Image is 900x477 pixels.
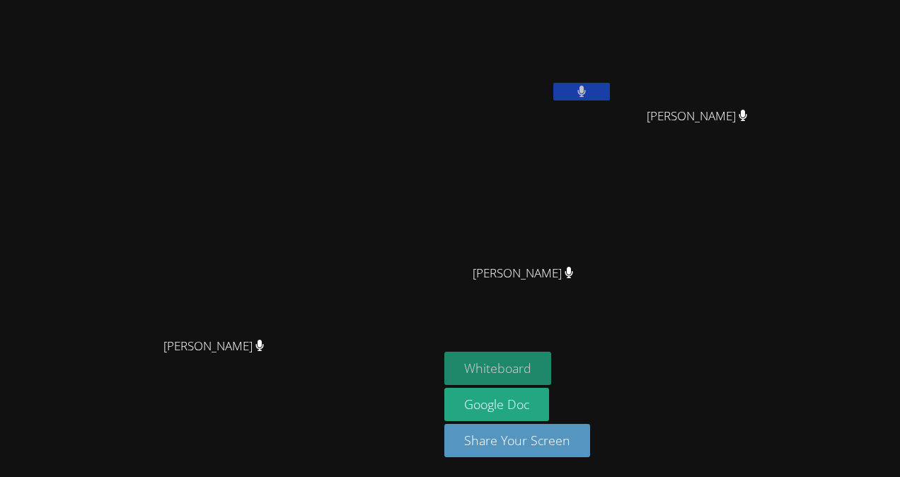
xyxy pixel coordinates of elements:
[444,388,549,421] a: Google Doc
[444,352,551,385] button: Whiteboard
[647,106,748,127] span: [PERSON_NAME]
[163,336,265,357] span: [PERSON_NAME]
[444,424,590,457] button: Share Your Screen
[473,263,574,284] span: [PERSON_NAME]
